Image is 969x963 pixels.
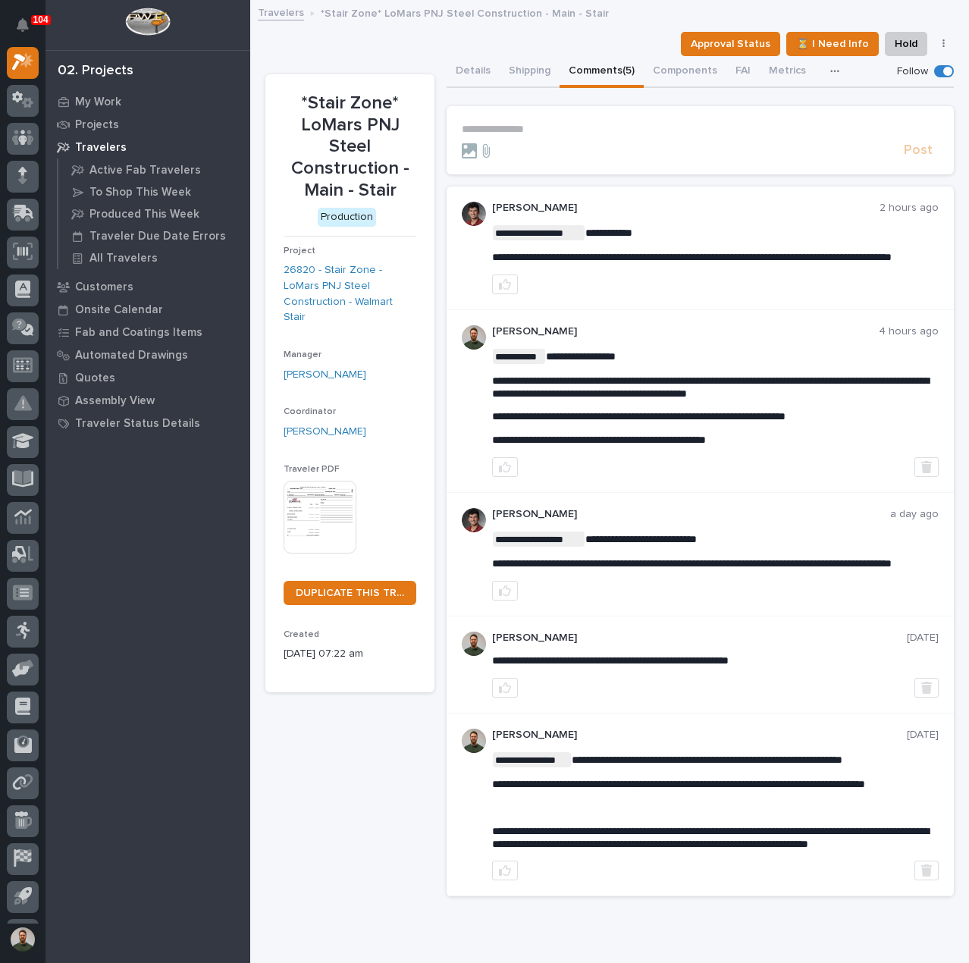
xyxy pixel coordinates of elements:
button: users-avatar [7,924,39,955]
span: ⏳ I Need Info [796,35,869,53]
span: DUPLICATE THIS TRAVELER [296,588,404,598]
button: Shipping [500,56,560,88]
p: Projects [75,118,119,132]
p: All Travelers [89,252,158,265]
p: Traveler Due Date Errors [89,230,226,243]
a: [PERSON_NAME] [284,424,366,440]
p: [DATE] [907,632,939,645]
a: Traveler Due Date Errors [58,225,250,246]
p: Assembly View [75,394,155,408]
button: Hold [885,32,927,56]
img: AATXAJw4slNr5ea0WduZQVIpKGhdapBAGQ9xVsOeEvl5=s96-c [462,325,486,350]
a: Quotes [45,366,250,389]
button: like this post [492,861,518,880]
button: Delete post [914,457,939,477]
button: Approval Status [681,32,780,56]
p: Follow [897,65,928,78]
div: Production [318,208,376,227]
p: Quotes [75,372,115,385]
button: like this post [492,457,518,477]
p: [PERSON_NAME] [492,508,890,521]
div: Notifications104 [19,18,39,42]
button: Components [644,56,726,88]
button: Notifications [7,9,39,41]
a: Travelers [45,136,250,158]
p: a day ago [890,508,939,521]
button: like this post [492,274,518,294]
button: FAI [726,56,760,88]
p: My Work [75,96,121,109]
a: Automated Drawings [45,343,250,366]
p: Fab and Coatings Items [75,326,202,340]
a: Travelers [258,3,304,20]
span: Approval Status [691,35,770,53]
p: Active Fab Travelers [89,164,201,177]
img: AATXAJw4slNr5ea0WduZQVIpKGhdapBAGQ9xVsOeEvl5=s96-c [462,632,486,656]
a: Assembly View [45,389,250,412]
p: *Stair Zone* LoMars PNJ Steel Construction - Main - Stair [284,93,416,202]
p: [DATE] [907,729,939,742]
p: [PERSON_NAME] [492,729,907,742]
p: To Shop This Week [89,186,191,199]
p: [PERSON_NAME] [492,202,880,215]
a: Fab and Coatings Items [45,321,250,343]
button: ⏳ I Need Info [786,32,879,56]
a: [PERSON_NAME] [284,367,366,383]
a: Active Fab Travelers [58,159,250,180]
span: Created [284,630,319,639]
a: Customers [45,275,250,298]
span: Post [904,142,933,159]
button: Comments (5) [560,56,644,88]
p: Produced This Week [89,208,199,221]
span: Project [284,246,315,256]
button: Delete post [914,861,939,880]
p: Automated Drawings [75,349,188,362]
p: 2 hours ago [880,202,939,215]
p: 4 hours ago [879,325,939,338]
span: Hold [895,35,917,53]
a: All Travelers [58,247,250,268]
p: Customers [75,281,133,294]
img: Workspace Logo [125,8,170,36]
span: Traveler PDF [284,465,340,474]
a: DUPLICATE THIS TRAVELER [284,581,416,605]
p: Travelers [75,141,127,155]
img: ROij9lOReuV7WqYxWfnW [462,508,486,532]
p: 104 [33,14,49,25]
button: Details [447,56,500,88]
p: [PERSON_NAME] [492,632,907,645]
span: Coordinator [284,407,336,416]
span: Manager [284,350,321,359]
button: like this post [492,581,518,601]
a: Onsite Calendar [45,298,250,321]
a: 26820 - Stair Zone - LoMars PNJ Steel Construction - Walmart Stair [284,262,416,325]
p: Onsite Calendar [75,303,163,317]
a: Produced This Week [58,203,250,224]
div: 02. Projects [58,63,133,80]
p: *Stair Zone* LoMars PNJ Steel Construction - Main - Stair [321,4,609,20]
a: Projects [45,113,250,136]
button: Post [898,142,939,159]
p: [PERSON_NAME] [492,325,879,338]
button: like this post [492,678,518,698]
button: Delete post [914,678,939,698]
img: AATXAJw4slNr5ea0WduZQVIpKGhdapBAGQ9xVsOeEvl5=s96-c [462,729,486,753]
button: Metrics [760,56,815,88]
p: Traveler Status Details [75,417,200,431]
a: Traveler Status Details [45,412,250,434]
a: To Shop This Week [58,181,250,202]
a: My Work [45,90,250,113]
p: [DATE] 07:22 am [284,646,416,662]
img: ROij9lOReuV7WqYxWfnW [462,202,486,226]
